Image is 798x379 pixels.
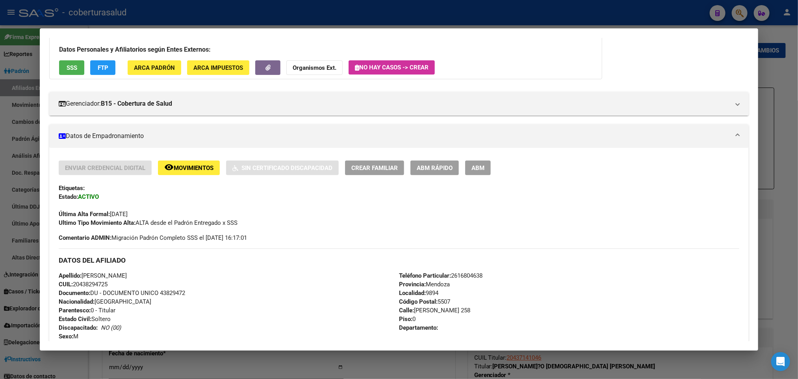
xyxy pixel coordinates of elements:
[399,281,450,288] span: Mendoza
[59,185,85,192] strong: Etiquetas:
[59,281,73,288] strong: CUIL:
[399,272,451,279] strong: Teléfono Particular:
[399,316,416,323] span: 0
[59,272,127,279] span: [PERSON_NAME]
[59,131,729,141] mat-panel-title: Datos de Empadronamiento
[399,307,414,314] strong: Calle:
[59,233,247,242] span: Migración Padrón Completo SSS el [DATE] 16:17:01
[158,161,220,175] button: Movimientos
[399,289,438,297] span: 9894
[90,60,115,75] button: FTP
[471,164,484,172] span: ABM
[399,324,438,331] strong: Departamento:
[59,211,128,218] span: [DATE]
[59,211,110,218] strong: Última Alta Formal:
[164,162,174,172] mat-icon: remove_red_eye
[78,193,99,200] strong: ACTIVO
[286,60,343,75] button: Organismos Ext.
[128,60,181,75] button: ARCA Padrón
[59,316,111,323] span: Soltero
[49,92,748,116] mat-expansion-panel-header: Gerenciador:B15 - Cobertura de Salud
[399,307,470,314] span: [PERSON_NAME] 258
[59,60,84,75] button: SSS
[49,124,748,148] mat-expansion-panel-header: Datos de Empadronamiento
[771,352,790,371] div: Open Intercom Messenger
[59,289,90,297] strong: Documento:
[59,307,115,314] span: 0 - Titular
[59,99,729,108] mat-panel-title: Gerenciador:
[59,289,185,297] span: DU - DOCUMENTO UNICO 43829472
[399,298,450,305] span: 5507
[345,161,404,175] button: Crear Familiar
[67,64,77,71] span: SSS
[293,64,336,71] strong: Organismos Ext.
[59,234,111,241] strong: Comentario ADMIN:
[193,64,243,71] span: ARCA Impuestos
[410,161,459,175] button: ABM Rápido
[59,256,739,265] h3: DATOS DEL AFILIADO
[351,164,398,172] span: Crear Familiar
[417,164,453,172] span: ABM Rápido
[399,272,483,279] span: 2616804638
[101,324,121,331] i: NO (00)
[174,164,213,172] span: Movimientos
[59,298,95,305] strong: Nacionalidad:
[349,60,435,75] button: No hay casos -> Crear
[59,219,238,226] span: ALTA desde el Padrón Entregado x SSS
[59,333,73,340] strong: Sexo:
[465,161,491,175] button: ABM
[226,161,339,175] button: Sin Certificado Discapacidad
[59,161,152,175] button: Enviar Credencial Digital
[98,64,108,71] span: FTP
[101,99,172,108] strong: B15 - Cobertura de Salud
[134,64,175,71] span: ARCA Padrón
[59,45,592,54] h3: Datos Personales y Afiliatorios según Entes Externos:
[59,219,135,226] strong: Ultimo Tipo Movimiento Alta:
[65,164,145,172] span: Enviar Credencial Digital
[187,60,249,75] button: ARCA Impuestos
[241,164,332,172] span: Sin Certificado Discapacidad
[59,333,78,340] span: M
[355,64,429,71] span: No hay casos -> Crear
[59,307,91,314] strong: Parentesco:
[399,298,438,305] strong: Código Postal:
[59,324,98,331] strong: Discapacitado:
[59,298,151,305] span: [GEOGRAPHIC_DATA]
[59,281,108,288] span: 20438294725
[59,272,82,279] strong: Apellido:
[399,316,412,323] strong: Piso:
[399,281,426,288] strong: Provincia:
[399,289,426,297] strong: Localidad:
[59,193,78,200] strong: Estado:
[59,316,91,323] strong: Estado Civil:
